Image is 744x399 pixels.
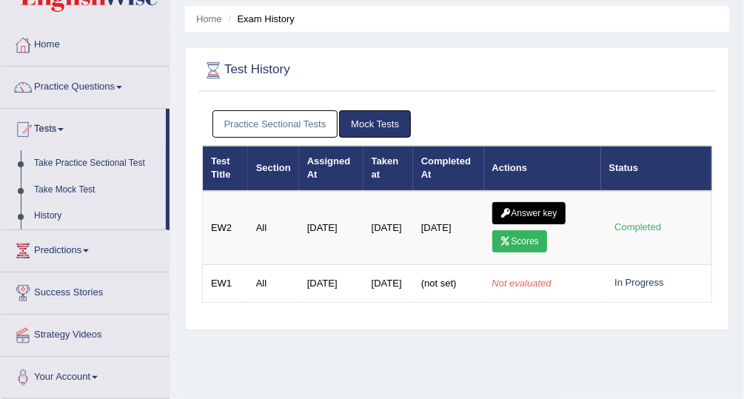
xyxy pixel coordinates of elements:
td: [DATE] [363,264,413,302]
th: Completed At [413,146,484,191]
td: [DATE] [413,191,484,265]
li: Exam History [224,12,295,26]
td: All [248,264,299,302]
th: Status [601,146,712,191]
td: [DATE] [363,191,413,265]
a: Practice Sectional Tests [212,110,338,138]
a: Strategy Videos [1,315,170,352]
a: Tests [1,109,166,146]
th: Actions [484,146,601,191]
th: Test Title [203,146,248,191]
div: In Progress [609,275,670,291]
td: [DATE] [299,264,363,302]
a: Answer key [492,202,566,224]
div: Completed [609,220,667,235]
a: Home [196,13,222,24]
a: Take Practice Sectional Test [27,150,166,177]
h2: Test History [202,59,518,81]
td: All [248,191,299,265]
a: Success Stories [1,272,170,309]
a: Practice Questions [1,67,170,104]
a: Predictions [1,230,170,267]
a: Scores [492,230,547,252]
span: (not set) [421,278,457,289]
th: Taken at [363,146,413,191]
em: Not evaluated [492,278,552,289]
td: EW2 [203,191,248,265]
a: Mock Tests [339,110,411,138]
td: [DATE] [299,191,363,265]
a: Take Mock Test [27,177,166,204]
a: Home [1,24,170,61]
th: Assigned At [299,146,363,191]
td: EW1 [203,264,248,302]
a: Your Account [1,357,170,394]
th: Section [248,146,299,191]
a: History [27,203,166,229]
